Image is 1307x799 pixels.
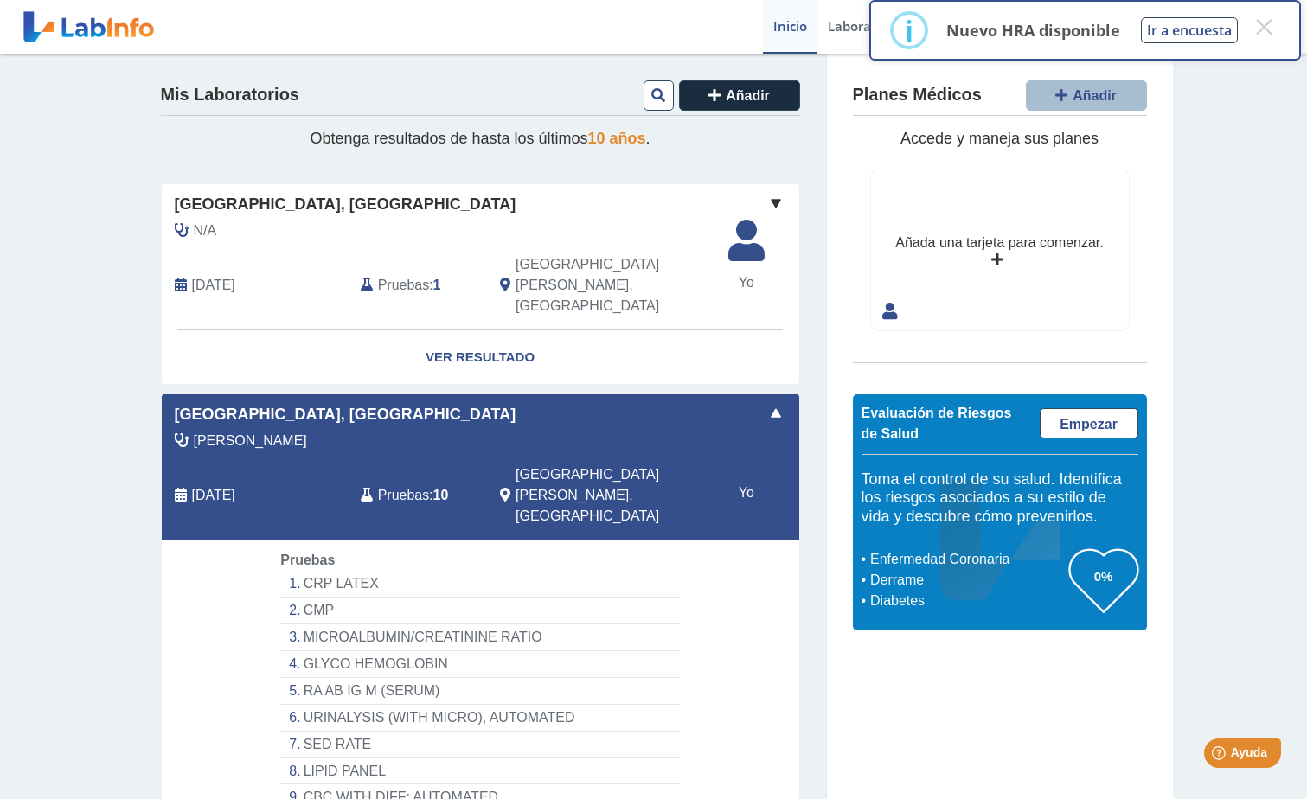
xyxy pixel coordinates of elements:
[866,549,1069,570] li: Enfermedad Coronaria
[866,591,1069,611] li: Diabetes
[853,85,982,105] h4: Planes Médicos
[280,553,335,567] span: Pruebas
[1073,88,1117,103] span: Añadir
[280,678,679,705] li: RA AB IG M (SERUM)
[161,85,299,105] h4: Mis Laboratorios
[1060,417,1118,431] span: Empezar
[433,488,449,502] b: 10
[280,624,679,651] li: MICROALBUMIN/CREATININE RATIO
[175,193,516,216] span: [GEOGRAPHIC_DATA], [GEOGRAPHIC_DATA]
[162,330,799,385] a: Ver Resultado
[862,406,1012,441] span: Evaluación de Riesgos de Salud
[866,570,1069,591] li: Derrame
[348,464,487,527] div: :
[588,130,646,147] span: 10 años
[192,275,235,296] span: 2025-08-25
[946,20,1120,41] p: Nuevo HRA disponible
[1069,566,1138,587] h3: 0%
[726,88,770,103] span: Añadir
[194,221,217,241] span: N/A
[280,732,679,758] li: SED RATE
[280,598,679,624] li: CMP
[1141,17,1238,43] button: Ir a encuesta
[1026,80,1147,111] button: Añadir
[516,464,707,527] span: San Juan, PR
[895,233,1103,253] div: Añada una tarjeta para comenzar.
[1153,732,1288,780] iframe: Help widget launcher
[192,485,235,506] span: 2025-08-22
[905,15,913,46] div: i
[718,483,775,503] span: Yo
[1040,408,1138,438] a: Empezar
[310,130,650,147] span: Obtenga resultados de hasta los últimos .
[679,80,800,111] button: Añadir
[1248,11,1279,42] button: Close this dialog
[433,278,441,292] b: 1
[718,272,775,293] span: Yo
[348,254,487,316] div: :
[280,571,679,598] li: CRP LATEX
[900,130,1099,147] span: Accede y maneja sus planes
[194,431,307,451] span: Miralles, Eduardo
[280,758,679,785] li: LIPID PANEL
[280,651,679,678] li: GLYCO HEMOGLOBIN
[862,470,1138,527] h5: Toma el control de su salud. Identifica los riesgos asociados a su estilo de vida y descubre cómo...
[378,275,429,296] span: Pruebas
[175,403,516,426] span: [GEOGRAPHIC_DATA], [GEOGRAPHIC_DATA]
[516,254,707,316] span: San Juan, PR
[280,705,679,732] li: URINALYSIS (WITH MICRO), AUTOMATED
[378,485,429,506] span: Pruebas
